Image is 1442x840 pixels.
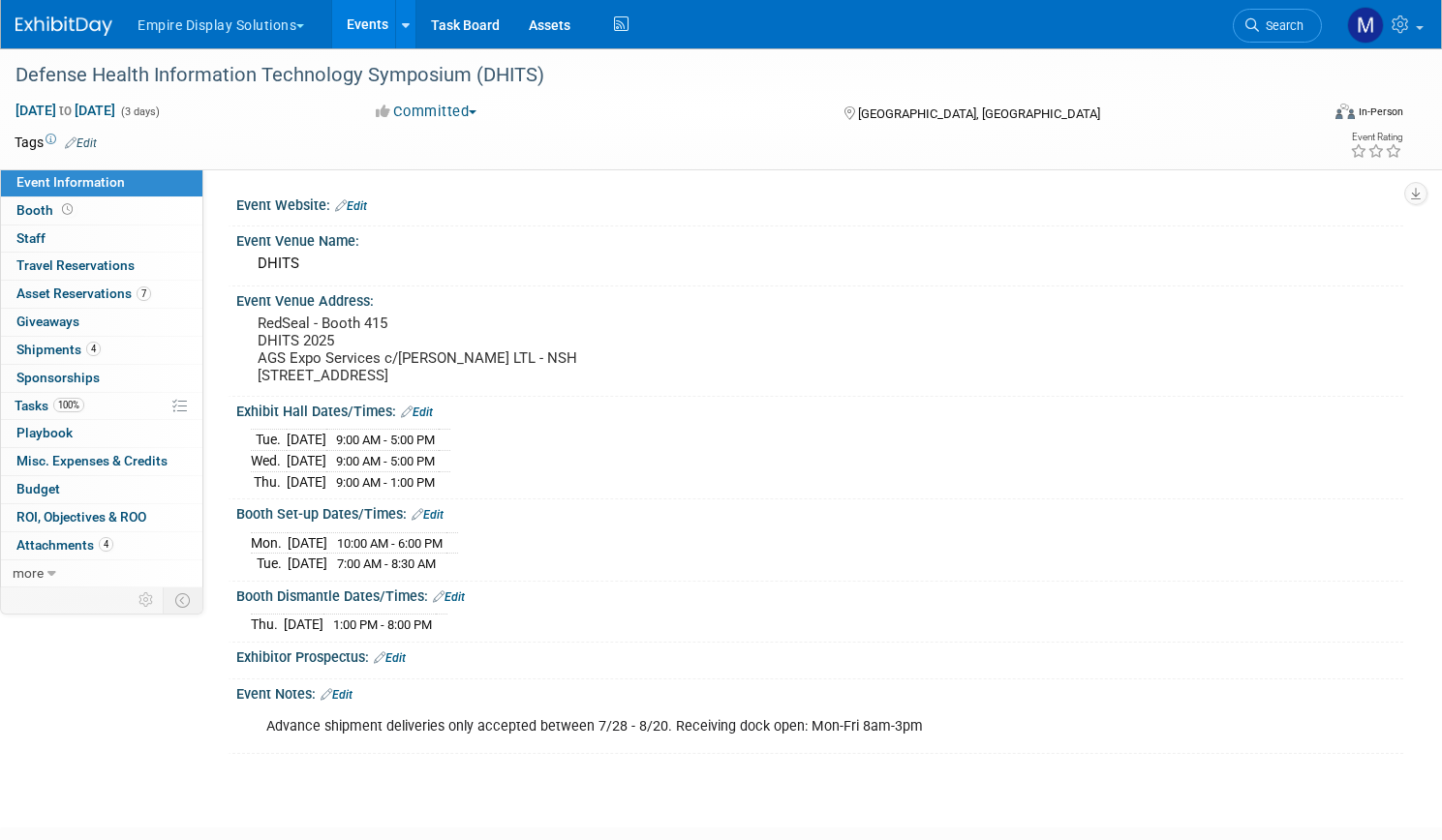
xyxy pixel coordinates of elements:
td: Personalize Event Tab Strip [130,587,164,613]
span: 7 [137,286,151,301]
a: ROI, Objectives & ROO [1,504,202,531]
pre: RedSeal - Booth 415 DHITS 2025 AGS Expo Services c/[PERSON_NAME] LTL - NSH [STREET_ADDRESS] [258,315,701,384]
div: Exhibitor Prospectus: [236,643,1403,668]
div: Event Format [1196,101,1403,130]
div: In-Person [1358,105,1403,119]
img: ExhibitDay [15,16,112,36]
span: 7:00 AM - 8:30 AM [337,556,436,571]
button: Committed [369,102,484,122]
td: Thu. [251,615,284,635]
div: Defense Health Information Technology Symposium (DHITS) [9,58,1285,93]
img: Matt h [1347,7,1384,44]
span: Booth [16,202,77,218]
div: Event Venue Address: [236,286,1403,311]
div: Event Notes: [236,679,1403,705]
span: Shipments [16,342,101,357]
a: Tasks100% [1,393,202,420]
td: [DATE] [287,471,326,492]
span: more [13,565,44,581]
span: Booth not reserved yet [58,202,77,217]
td: Wed. [251,451,287,472]
span: [GEOGRAPHIC_DATA], [GEOGRAPHIC_DATA] [858,106,1100,121]
span: Tasks [15,398,84,413]
span: Search [1259,18,1304,33]
a: Shipments4 [1,337,202,364]
a: Edit [321,688,353,702]
span: 100% [53,398,84,412]
div: Booth Dismantle Dates/Times: [236,582,1403,607]
span: Travel Reservations [16,257,135,273]
span: 9:00 AM - 1:00 PM [336,475,435,490]
div: Event Rating [1350,133,1402,142]
a: Edit [412,508,444,522]
td: Mon. [251,532,288,554]
td: Thu. [251,471,287,492]
span: 4 [99,537,113,552]
div: Booth Set-up Dates/Times: [236,499,1403,525]
span: (3 days) [119,105,160,118]
td: Tags [15,133,97,152]
a: Search [1233,9,1322,43]
div: DHITS [251,249,1389,279]
div: Advance shipment deliveries only accepted between 7/28 - 8/20. Receiving dock open: Mon-Fri 8am-3pm [253,707,1180,746]
span: Asset Reservations [16,285,151,301]
img: Format-Inperson.png [1335,104,1355,119]
a: Edit [433,590,465,604]
a: Travel Reservations [1,253,202,280]
a: Misc. Expenses & Credits [1,448,202,475]
span: [DATE] [DATE] [15,102,116,119]
a: Asset Reservations7 [1,281,202,308]
td: [DATE] [287,430,326,451]
a: Booth [1,197,202,225]
span: 9:00 AM - 5:00 PM [336,454,435,468]
a: Event Information [1,169,202,196]
a: Attachments4 [1,532,202,559]
span: 9:00 AM - 5:00 PM [336,433,435,447]
a: Staff [1,225,202,253]
a: Playbook [1,420,202,447]
span: Giveaways [16,314,79,329]
td: [DATE] [288,554,327,574]
a: Edit [335,199,367,213]
div: Event Venue Name: [236,226,1403,251]
span: Playbook [16,425,73,440]
td: Toggle Event Tabs [164,587,203,613]
span: Misc. Expenses & Credits [16,453,168,468]
span: Event Information [16,174,125,190]
td: Tue. [251,554,288,574]
td: [DATE] [288,532,327,554]
span: 10:00 AM - 6:00 PM [337,536,443,551]
span: Attachments [16,537,113,553]
span: 4 [86,342,101,356]
span: to [56,103,75,118]
span: ROI, Objectives & ROO [16,509,146,525]
a: Sponsorships [1,365,202,392]
span: Sponsorships [16,370,100,385]
span: Budget [16,481,60,496]
a: Giveaways [1,309,202,336]
a: Edit [65,136,97,150]
div: Event Website: [236,191,1403,216]
a: Budget [1,476,202,503]
a: more [1,560,202,587]
div: Exhibit Hall Dates/Times: [236,397,1403,422]
a: Edit [401,405,433,419]
td: Tue. [251,430,287,451]
span: Staff [16,230,46,246]
span: 1:00 PM - 8:00 PM [333,617,432,632]
a: Edit [374,651,406,665]
td: [DATE] [284,615,323,635]
td: [DATE] [287,451,326,472]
